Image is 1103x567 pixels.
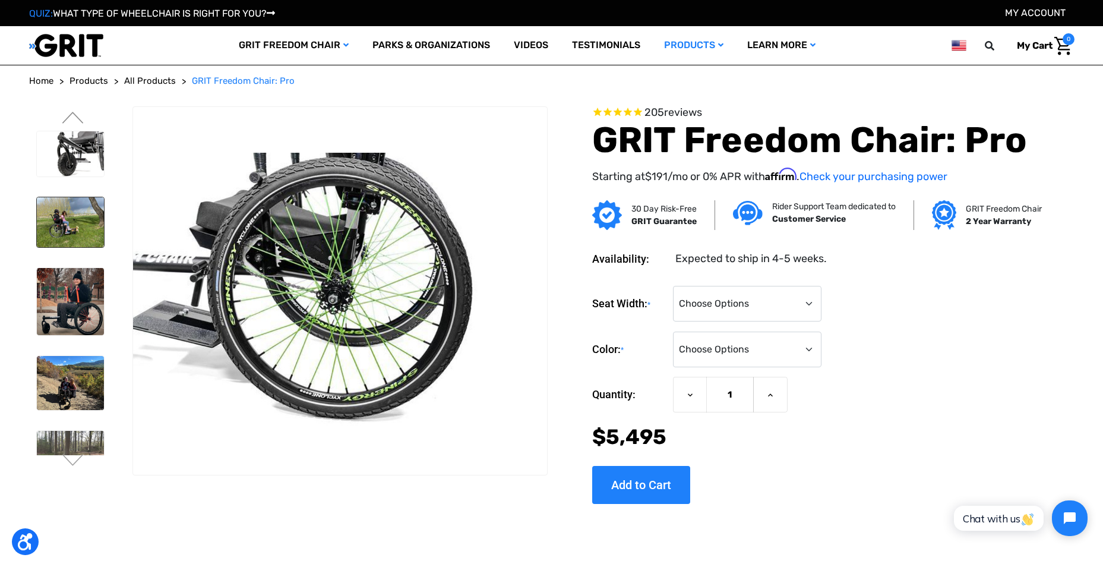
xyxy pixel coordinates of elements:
p: Starting at /mo or 0% APR with . [592,168,1038,185]
img: GRIT Freedom Chair: Pro [37,197,104,248]
strong: GRIT Guarantee [631,216,697,226]
a: GRIT Freedom Chair [227,26,361,65]
img: GRIT Freedom Chair: Pro [37,356,104,409]
span: Products [69,75,108,86]
img: Customer service [733,201,763,225]
dt: Availability: [592,251,667,267]
a: All Products [124,74,176,88]
span: All Products [124,75,176,86]
span: Rated 4.6 out of 5 stars 205 reviews [592,106,1038,119]
a: Products [652,26,735,65]
label: Color: [592,332,667,368]
span: GRIT Freedom Chair: Pro [192,75,295,86]
h1: GRIT Freedom Chair: Pro [592,119,1038,162]
input: Search [990,33,1008,58]
span: Home [29,75,53,86]
a: GRIT Freedom Chair: Pro [192,74,295,88]
a: QUIZ:WHAT TYPE OF WHEELCHAIR IS RIGHT FOR YOU? [29,8,275,19]
img: GRIT All-Terrain Wheelchair and Mobility Equipment [29,33,103,58]
a: Learn More [735,26,827,65]
span: reviews [664,106,702,119]
button: Go to slide 3 of 3 [61,454,86,468]
span: $5,495 [592,424,666,449]
label: Quantity: [592,377,667,412]
a: Testimonials [560,26,652,65]
img: Grit freedom [932,200,956,230]
img: GRIT Freedom Chair: Pro [37,431,104,503]
strong: 2 Year Warranty [966,216,1031,226]
img: us.png [952,38,966,53]
span: Affirm [765,168,797,181]
img: Cart [1054,37,1072,55]
a: Check your purchasing power - Learn more about Affirm Financing (opens in modal) [799,170,947,183]
input: Add to Cart [592,466,690,504]
img: GRIT Freedom Chair Pro: close up side view of Pro off road wheelchair model highlighting custom c... [133,153,546,429]
nav: Breadcrumb [29,74,1074,88]
p: 30 Day Risk-Free [631,203,697,215]
a: Products [69,74,108,88]
img: GRIT Freedom Chair: Pro [37,268,104,335]
a: Account [1005,7,1066,18]
span: $191 [645,170,668,183]
span: QUIZ: [29,8,53,19]
span: 0 [1063,33,1074,45]
span: 205 reviews [644,106,702,119]
img: GRIT Guarantee [592,200,622,230]
p: Rider Support Team dedicated to [772,200,896,213]
a: Videos [502,26,560,65]
p: GRIT Freedom Chair [966,203,1042,215]
img: GRIT Freedom Chair Pro: close up of front reinforced, tubular front fork and mountainboard wheel ... [37,131,104,177]
a: Parks & Organizations [361,26,502,65]
a: Home [29,74,53,88]
strong: Customer Service [772,214,846,224]
span: My Cart [1017,40,1053,51]
dd: Expected to ship in 4-5 weeks. [675,251,827,267]
button: Go to slide 1 of 3 [61,112,86,126]
label: Seat Width: [592,286,667,322]
iframe: Tidio Chat [941,490,1098,546]
a: Cart with 0 items [1008,33,1074,58]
